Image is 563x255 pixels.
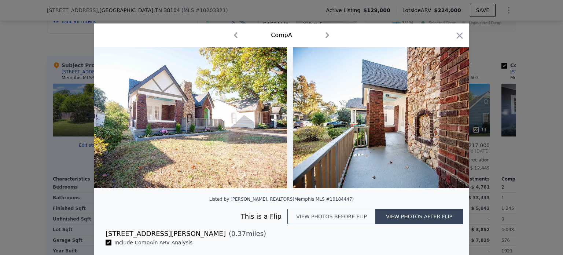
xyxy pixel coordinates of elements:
button: View photos after flip [375,209,463,224]
div: [STREET_ADDRESS][PERSON_NAME] [106,229,226,239]
button: View photos before flip [287,209,375,224]
img: Property Img [76,47,287,188]
img: Property Img [293,47,504,188]
div: This is a Flip [106,211,287,222]
span: Include Comp A in ARV Analysis [111,240,195,245]
div: Listed by [PERSON_NAME], REALTORS (Memphis MLS #10184447) [209,197,354,202]
div: Comp A [271,31,292,40]
span: 0.37 [231,230,246,237]
span: ( miles) [226,229,266,239]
